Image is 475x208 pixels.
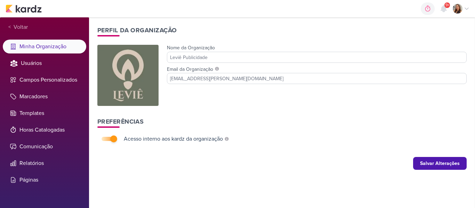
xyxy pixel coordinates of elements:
li: Campos Personalizados [3,73,86,87]
li: Páginas [3,173,86,187]
li: Relatórios [3,156,86,170]
li: Usuários [3,56,86,70]
label: Nome da Organização [167,45,215,51]
label: Email da Organização [167,66,467,73]
h1: Preferências [97,117,467,126]
div: Acesso interno aos kardz da organização [124,135,223,143]
span: < [8,23,11,31]
h1: Perfil da Organização [97,26,467,35]
img: kardz.app [6,5,42,13]
img: Franciluce Carvalho [453,4,462,14]
li: Horas Catalogadas [3,123,86,137]
li: Comunicação [3,140,86,153]
span: Voltar [11,23,28,31]
button: Salvar Alterações [413,157,467,170]
span: 9+ [445,2,449,8]
li: Minha Organização [3,40,86,53]
li: Marcadores [3,90,86,103]
li: Templates [3,106,86,120]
